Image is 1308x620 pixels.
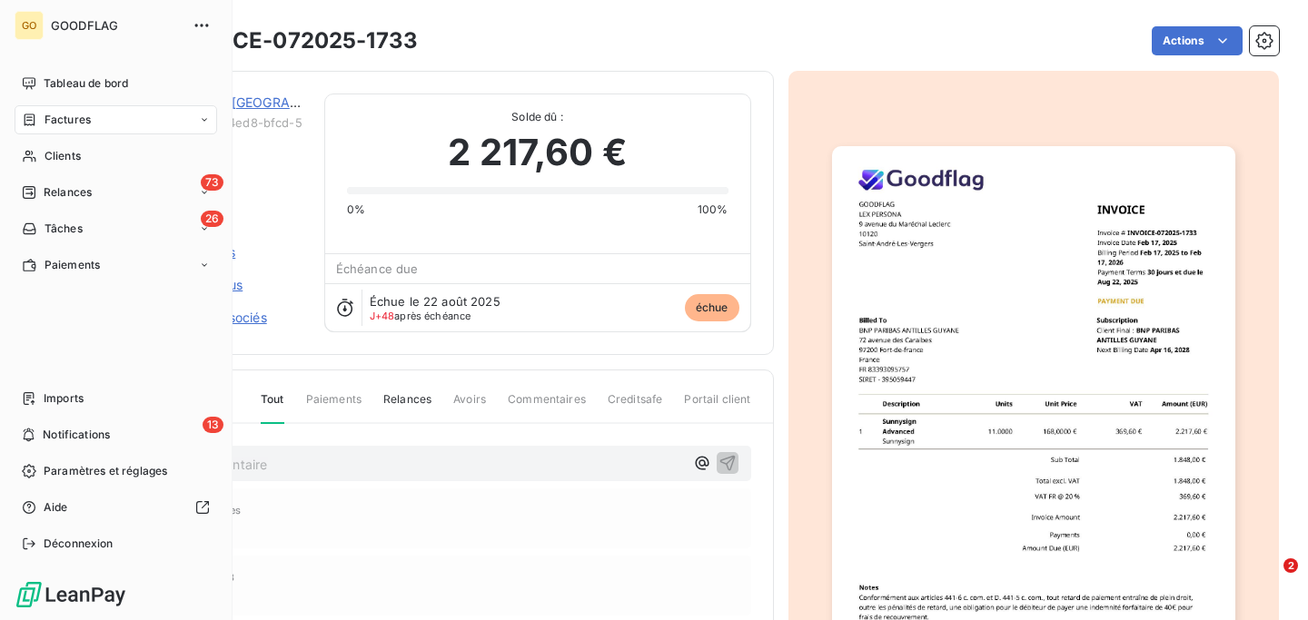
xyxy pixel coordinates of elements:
span: Relances [383,391,431,422]
span: Solde dû : [347,109,728,125]
span: 100% [698,202,728,218]
span: 26 [201,211,223,227]
span: Paiements [45,257,100,273]
span: Commentaires [508,391,586,422]
span: J+48 [370,310,395,322]
span: Tableau de bord [44,75,128,92]
span: 0% [347,202,365,218]
span: Tout [261,391,284,424]
button: Actions [1152,26,1243,55]
span: Paiements [306,391,362,422]
span: Portail client [684,391,750,422]
span: Aide [44,499,68,516]
iframe: Intercom live chat [1246,558,1290,602]
span: Factures [45,112,91,128]
span: après échéance [370,310,471,321]
a: Aide [15,493,217,522]
span: Creditsafe [608,391,663,422]
span: Tâches [45,221,83,237]
span: Notifications [43,427,110,443]
span: échue [685,294,739,321]
img: Logo LeanPay [15,580,127,609]
span: Imports [44,390,84,407]
span: Paramètres et réglages [44,463,167,479]
span: Déconnexion [44,536,114,552]
a: BNP PARIBAS [GEOGRAPHIC_DATA] [143,94,363,110]
span: Avoirs [453,391,486,422]
span: 73 [201,174,223,191]
span: 2 [1283,558,1298,573]
span: Relances [44,184,92,201]
h3: INVOICE-072025-1733 [170,25,418,57]
span: GOODFLAG [51,18,182,33]
div: GO [15,11,44,40]
span: Échéance due [336,261,419,276]
span: 2 217,60 € [448,125,627,180]
span: Clients [45,148,81,164]
span: 13 [203,417,223,433]
span: Échue le 22 août 2025 [370,294,500,309]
